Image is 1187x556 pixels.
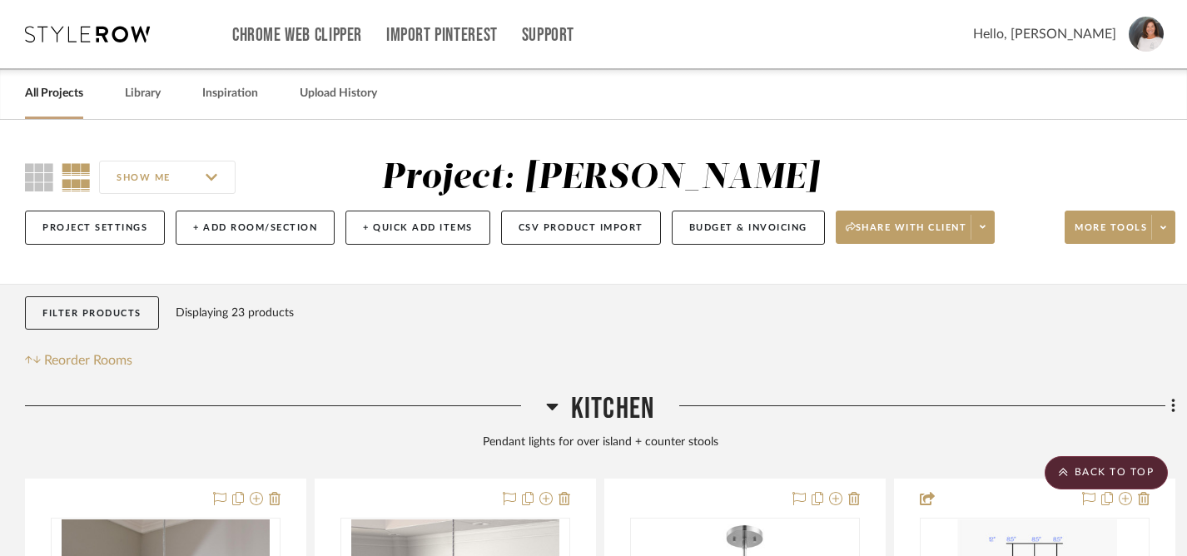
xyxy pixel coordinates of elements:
[1129,17,1164,52] img: avatar
[381,161,819,196] div: Project: [PERSON_NAME]
[25,82,83,105] a: All Projects
[973,24,1116,44] span: Hello, [PERSON_NAME]
[25,296,159,330] button: Filter Products
[386,28,498,42] a: Import Pinterest
[501,211,661,245] button: CSV Product Import
[1065,211,1175,244] button: More tools
[1075,221,1147,246] span: More tools
[25,350,132,370] button: Reorder Rooms
[300,82,377,105] a: Upload History
[345,211,490,245] button: + Quick Add Items
[571,391,654,427] span: Kitchen
[25,211,165,245] button: Project Settings
[522,28,574,42] a: Support
[1045,456,1168,489] scroll-to-top-button: BACK TO TOP
[44,350,132,370] span: Reorder Rooms
[232,28,362,42] a: Chrome Web Clipper
[672,211,825,245] button: Budget & Invoicing
[125,82,161,105] a: Library
[176,211,335,245] button: + Add Room/Section
[202,82,258,105] a: Inspiration
[25,434,1175,452] div: Pendant lights for over island + counter stools
[176,296,294,330] div: Displaying 23 products
[836,211,996,244] button: Share with client
[846,221,967,246] span: Share with client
